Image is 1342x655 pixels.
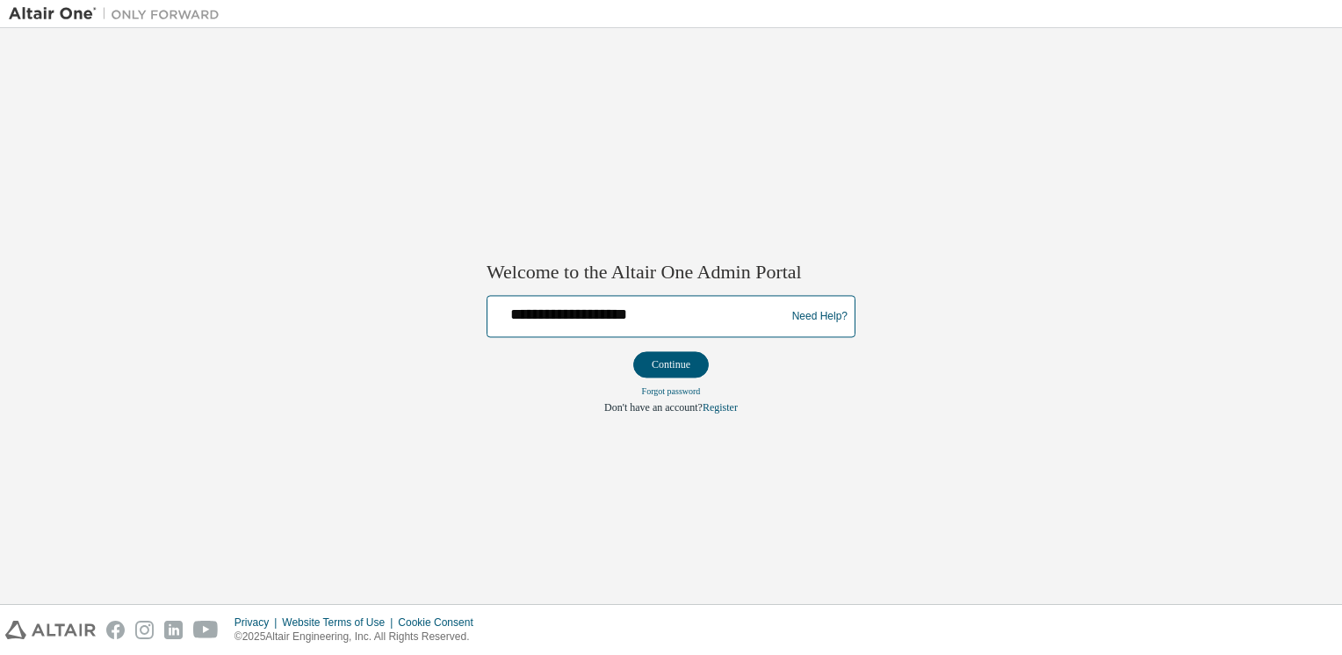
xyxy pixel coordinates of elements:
[487,260,855,284] h2: Welcome to the Altair One Admin Portal
[193,621,219,639] img: youtube.svg
[703,402,738,414] a: Register
[604,402,703,414] span: Don't have an account?
[282,615,398,630] div: Website Terms of Use
[135,621,154,639] img: instagram.svg
[234,630,484,644] p: © 2025 Altair Engineering, Inc. All Rights Reserved.
[106,621,125,639] img: facebook.svg
[5,621,96,639] img: altair_logo.svg
[234,615,282,630] div: Privacy
[164,621,183,639] img: linkedin.svg
[642,387,701,397] a: Forgot password
[9,5,228,23] img: Altair One
[633,352,709,378] button: Continue
[792,316,848,317] a: Need Help?
[398,615,483,630] div: Cookie Consent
